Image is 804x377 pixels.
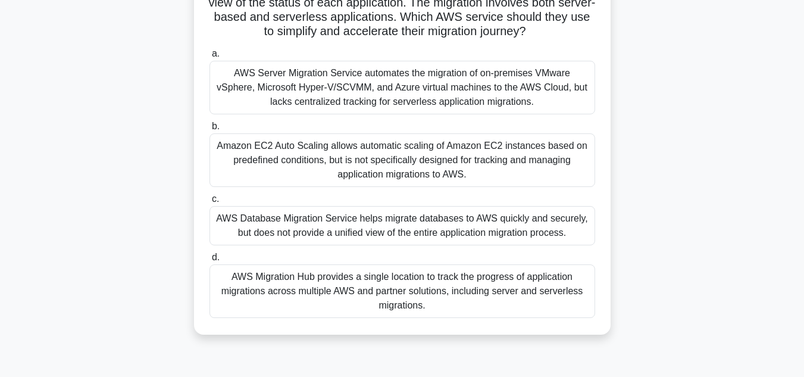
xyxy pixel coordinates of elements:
[212,252,220,262] span: d.
[212,194,219,204] span: c.
[209,61,595,114] div: AWS Server Migration Service automates the migration of on-premises VMware vSphere, Microsoft Hyp...
[209,206,595,245] div: AWS Database Migration Service helps migrate databases to AWS quickly and securely, but does not ...
[209,133,595,187] div: Amazon EC2 Auto Scaling allows automatic scaling of Amazon EC2 instances based on predefined cond...
[209,264,595,318] div: AWS Migration Hub provides a single location to track the progress of application migrations acro...
[212,48,220,58] span: a.
[212,121,220,131] span: b.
